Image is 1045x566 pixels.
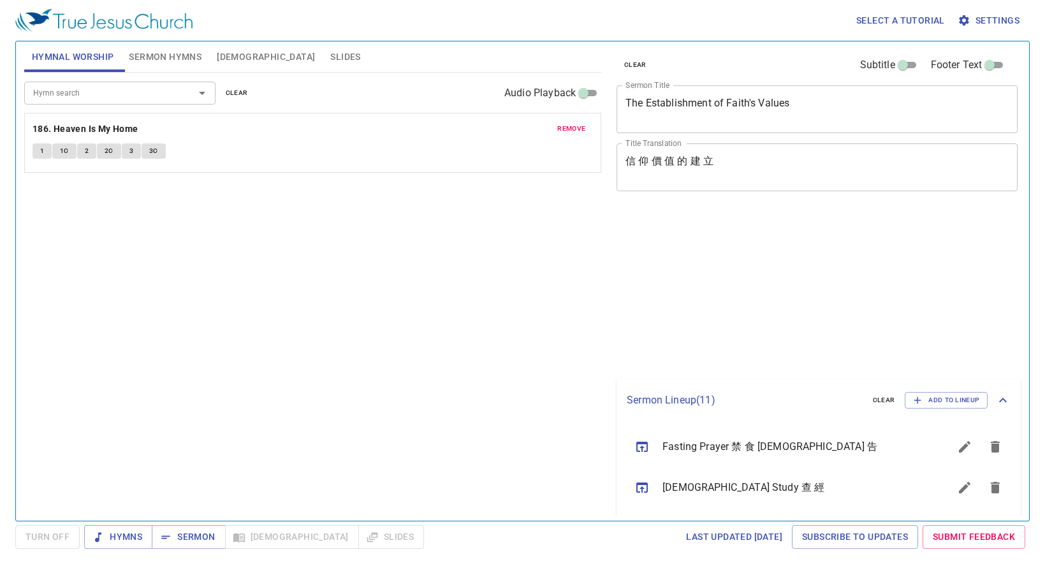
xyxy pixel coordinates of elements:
[792,525,918,549] a: Subscribe to Updates
[217,49,315,65] span: [DEMOGRAPHIC_DATA]
[860,57,895,73] span: Subtitle
[933,529,1015,545] span: Submit Feedback
[923,525,1025,549] a: Submit Feedback
[142,143,166,159] button: 3C
[33,121,138,137] b: 186. Heaven Is My Home
[330,49,360,65] span: Slides
[33,121,140,137] button: 186. Heaven Is My Home
[625,155,1009,179] textarea: 信 仰 價 值 的 建 立
[52,143,77,159] button: 1C
[851,9,950,33] button: Select a tutorial
[129,145,133,157] span: 3
[226,87,248,99] span: clear
[913,395,979,406] span: Add to Lineup
[162,529,215,545] span: Sermon
[122,143,141,159] button: 3
[550,121,593,136] button: remove
[94,529,142,545] span: Hymns
[681,525,787,549] a: Last updated [DATE]
[955,9,1025,33] button: Settings
[15,9,193,32] img: True Jesus Church
[33,143,52,159] button: 1
[617,57,654,73] button: clear
[617,379,1021,421] div: Sermon Lineup(11)clearAdd to Lineup
[662,439,919,454] span: Fasting Prayer 禁 食 [DEMOGRAPHIC_DATA] 告
[504,85,576,101] span: Audio Playback
[931,57,983,73] span: Footer Text
[40,145,44,157] span: 1
[32,49,114,65] span: Hymnal Worship
[856,13,945,29] span: Select a tutorial
[105,145,113,157] span: 2C
[873,395,895,406] span: clear
[193,84,211,102] button: Open
[129,49,201,65] span: Sermon Hymns
[625,97,1009,121] textarea: The Establishment of Faith's Values
[905,392,988,409] button: Add to Lineup
[662,480,919,495] span: [DEMOGRAPHIC_DATA] Study 查 經
[77,143,96,159] button: 2
[149,145,158,157] span: 3C
[627,393,863,408] p: Sermon Lineup ( 11 )
[686,529,782,545] span: Last updated [DATE]
[960,13,1019,29] span: Settings
[85,145,89,157] span: 2
[611,205,939,374] iframe: from-child
[97,143,121,159] button: 2C
[624,59,647,71] span: clear
[84,525,152,549] button: Hymns
[60,145,69,157] span: 1C
[865,393,903,408] button: clear
[152,525,225,549] button: Sermon
[802,529,908,545] span: Subscribe to Updates
[218,85,256,101] button: clear
[557,123,585,134] span: remove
